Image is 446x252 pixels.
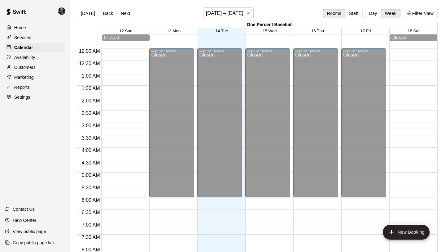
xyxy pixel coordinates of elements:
[311,29,324,33] button: 16 Thu
[14,94,30,100] p: Settings
[80,173,102,178] span: 5:00 AM
[57,5,70,17] div: Garrett & Sean 1on1 Lessons
[14,64,36,70] p: Customers
[247,49,288,52] div: 12:00 AM – 6:00 AM
[151,49,192,52] div: 12:00 AM – 6:00 AM
[199,49,240,52] div: 12:00 AM – 6:00 AM
[13,240,55,246] p: Copy public page link
[5,63,65,72] a: Customers
[151,52,192,200] div: Closed
[365,9,381,18] button: Day
[13,228,46,235] p: View public page
[58,7,65,15] img: Garrett & Sean 1on1 Lessons
[5,33,65,42] a: Services
[80,210,102,215] span: 6:30 AM
[14,74,34,80] p: Marketing
[391,35,435,41] div: Closed
[5,92,65,102] a: Settings
[77,48,102,54] span: 12:00 AM
[403,9,438,18] button: Filter View
[5,43,65,52] a: Calendar
[80,110,102,116] span: 2:30 AM
[263,29,277,33] button: 15 Wed
[80,86,102,91] span: 1:30 AM
[245,48,290,197] div: 12:00 AM – 6:00 AM: Closed
[80,235,102,240] span: 7:30 AM
[206,9,243,18] h6: [DATE] – [DATE]
[80,98,102,103] span: 2:00 AM
[117,9,134,18] button: Next
[14,34,31,41] p: Services
[80,123,102,128] span: 3:00 AM
[5,83,65,92] a: Reports
[408,29,420,33] button: 18 Sat
[80,135,102,141] span: 3:30 AM
[5,53,65,62] a: Availability
[149,48,194,197] div: 12:00 AM – 6:00 AM: Closed
[80,185,102,190] span: 5:30 AM
[77,61,102,66] span: 12:30 AM
[119,29,132,33] button: 12 Sun
[167,29,181,33] button: 13 Mon
[80,73,102,79] span: 1:00 AM
[293,48,338,197] div: 12:00 AM – 6:00 AM: Closed
[14,84,30,90] p: Reports
[247,52,288,200] div: Closed
[80,160,102,165] span: 4:30 AM
[295,49,336,52] div: 12:00 AM – 6:00 AM
[383,225,430,240] button: add
[215,29,228,33] button: 14 Tue
[345,9,363,18] button: Staff
[99,9,117,18] button: Back
[323,9,345,18] button: Rooms
[199,52,240,200] div: Closed
[14,54,35,61] p: Availability
[80,148,102,153] span: 4:00 AM
[197,48,242,197] div: 12:00 AM – 6:00 AM: Closed
[5,73,65,82] a: Marketing
[360,29,371,33] button: 17 Fri
[77,9,99,18] button: [DATE]
[80,222,102,227] span: 7:00 AM
[13,217,36,223] p: Help Center
[14,25,26,31] p: Home
[381,9,400,18] button: Week
[343,49,384,52] div: 12:00 AM – 6:00 AM
[203,7,254,19] button: [DATE] – [DATE]
[341,48,386,197] div: 12:00 AM – 6:00 AM: Closed
[104,35,148,41] div: Closed
[13,206,35,212] p: Contact Us
[295,52,336,200] div: Closed
[5,23,65,32] a: Home
[80,197,102,203] span: 6:00 AM
[102,22,437,28] div: One Percent Baseball
[14,44,33,51] p: Calendar
[343,52,384,200] div: Closed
